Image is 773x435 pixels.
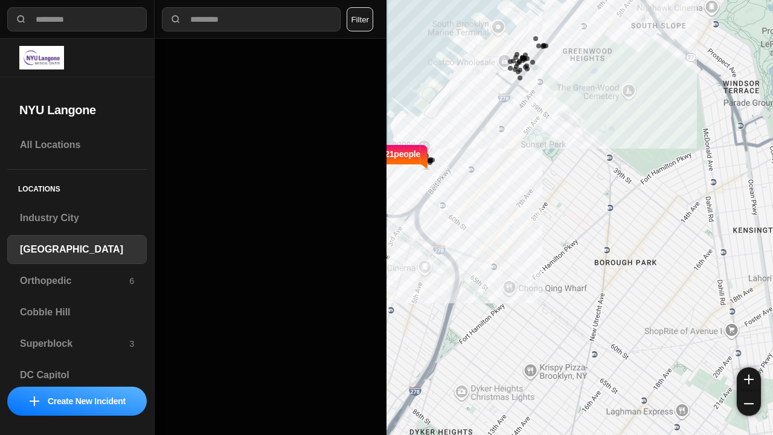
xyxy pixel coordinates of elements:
p: 6 [129,275,134,287]
img: zoom-out [744,399,754,408]
button: Filter [347,7,373,31]
button: zoom-out [737,391,761,416]
img: zoom-in [744,375,754,384]
button: iconCreate New Incident [7,387,147,416]
a: All Locations [7,130,147,159]
img: search [15,13,27,25]
a: Cobble Hill [7,298,147,327]
img: notch [420,143,429,170]
p: Create New Incident [48,395,126,407]
a: Orthopedic6 [7,266,147,295]
a: Industry City [7,204,147,233]
p: 3 [129,338,134,350]
a: DC Capitol [7,361,147,390]
img: logo [19,46,64,69]
h3: Cobble Hill [20,305,134,320]
h3: DC Capitol [20,368,134,382]
h3: [GEOGRAPHIC_DATA] [20,242,134,257]
h2: NYU Langone [19,101,135,118]
h3: Industry City [20,211,134,225]
a: Superblock3 [7,329,147,358]
img: search [170,13,182,25]
h3: Orthopedic [20,274,129,288]
h3: Superblock [20,337,129,351]
h5: Locations [7,170,147,204]
img: icon [30,396,39,406]
button: zoom-in [737,367,761,391]
h3: All Locations [20,138,134,152]
p: 421 people [380,148,420,175]
a: [GEOGRAPHIC_DATA] [7,235,147,264]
